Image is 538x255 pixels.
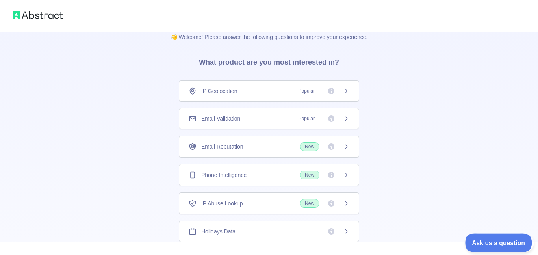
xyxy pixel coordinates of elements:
[465,233,534,252] iframe: Toggle Customer Support
[201,171,247,179] span: Phone Intelligence
[201,115,240,123] span: Email Validation
[300,142,319,151] span: New
[300,171,319,179] span: New
[201,227,236,235] span: Holidays Data
[201,199,243,207] span: IP Abuse Lookup
[294,115,319,123] span: Popular
[294,87,319,95] span: Popular
[300,199,319,208] span: New
[13,9,63,20] img: Abstract logo
[186,41,352,80] h3: What product are you most interested in?
[201,87,237,95] span: IP Geolocation
[201,143,243,151] span: Email Reputation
